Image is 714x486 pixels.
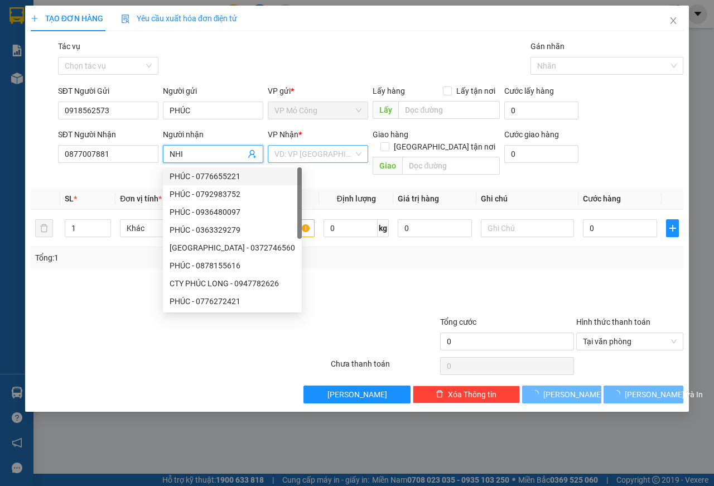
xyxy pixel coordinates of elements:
span: ----------------------------------------- [30,60,137,69]
div: PHÚC - 0776655221 [163,167,302,185]
label: Gán nhãn [530,42,565,51]
button: delete [35,219,53,237]
div: PHÚC - 0363329279 [170,224,295,236]
span: loading [612,390,625,398]
span: VP Nhận [268,130,298,139]
span: Lấy [373,101,398,119]
div: PHÚC - 0878155616 [163,257,302,275]
div: SĐT Người Gửi [58,85,158,97]
span: [PERSON_NAME] [543,388,603,401]
div: Tổng: 1 [35,252,277,264]
span: delete [436,390,443,399]
span: TẠO ĐƠN HÀNG [31,14,103,23]
span: [GEOGRAPHIC_DATA] tận nơi [389,141,500,153]
div: SĐT Người Nhận [58,128,158,141]
button: [PERSON_NAME] [303,386,411,403]
span: Bến xe [GEOGRAPHIC_DATA] [88,18,150,32]
button: plus [666,219,679,237]
span: Định lượng [337,194,376,203]
span: Hotline: 19001152 [88,50,137,56]
th: Ghi chú [476,188,578,210]
strong: ĐỒNG PHƯỚC [88,6,153,16]
span: user-add [248,150,257,158]
span: Xóa Thông tin [448,388,496,401]
input: Dọc đường [402,157,499,175]
span: In ngày: [3,81,68,88]
div: PHÚC - 0792983752 [170,188,295,200]
input: Ghi Chú [481,219,574,237]
span: [PERSON_NAME] [327,388,387,401]
div: PHÚC - 0878155616 [170,259,295,272]
span: VP Mỏ Công [274,102,361,119]
button: [PERSON_NAME] [522,386,602,403]
div: PHÚC - 0776655221 [170,170,295,182]
input: 0 [398,219,472,237]
label: Hình thức thanh toán [576,317,650,326]
span: Giao hàng [373,130,408,139]
span: Khác [127,220,206,237]
label: Cước giao hàng [504,130,559,139]
div: CTY PHÚC LONG - 0947782626 [163,275,302,292]
div: PHÚC - 0776272421 [170,295,295,307]
span: Yêu cầu xuất hóa đơn điện tử [121,14,238,23]
span: Tại văn phòng [583,333,677,350]
label: Cước lấy hàng [504,86,554,95]
div: [GEOGRAPHIC_DATA] - 0372746560 [170,242,295,254]
input: Dọc đường [398,101,499,119]
span: kg [378,219,389,237]
div: PHÚC - 0792983752 [163,185,302,203]
span: Cước hàng [583,194,621,203]
div: PHÚC - 0936480097 [163,203,302,221]
span: Giao [373,157,402,175]
input: Cước lấy hàng [504,102,578,119]
span: [PERSON_NAME] và In [625,388,703,401]
button: [PERSON_NAME] và In [604,386,683,403]
div: CTY PHÚC LONG - 0947782626 [170,277,295,290]
span: VPMC1409250001 [56,71,119,79]
span: plus [667,224,678,233]
img: icon [121,15,130,23]
span: plus [31,15,38,22]
div: phúc hưng - 0372746560 [163,239,302,257]
span: 03:16:56 [DATE] [25,81,68,88]
div: Người gửi [163,85,263,97]
span: 01 Võ Văn Truyện, KP.1, Phường 2 [88,33,153,47]
div: PHÚC - 0363329279 [163,221,302,239]
span: loading [531,390,543,398]
span: [PERSON_NAME]: [3,72,118,79]
span: SL [65,194,74,203]
span: Lấy tận nơi [452,85,500,97]
button: deleteXóa Thông tin [413,386,520,403]
div: PHÚC - 0776272421 [163,292,302,310]
span: close [669,16,678,25]
span: Lấy hàng [373,86,405,95]
span: Đơn vị tính [120,194,162,203]
button: Close [658,6,689,37]
div: Chưa thanh toán [330,358,439,377]
img: logo [4,7,54,56]
span: Giá trị hàng [398,194,439,203]
div: PHÚC - 0936480097 [170,206,295,218]
div: Người nhận [163,128,263,141]
span: Tổng cước [440,317,476,326]
input: Cước giao hàng [504,145,578,163]
div: VP gửi [268,85,368,97]
label: Tác vụ [58,42,80,51]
